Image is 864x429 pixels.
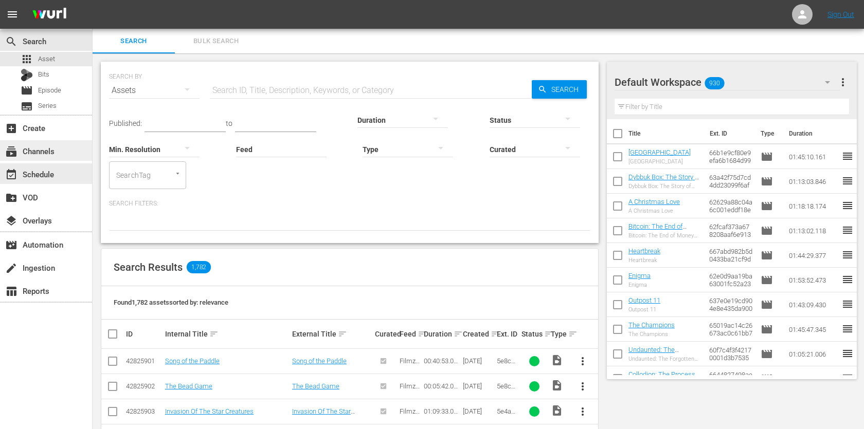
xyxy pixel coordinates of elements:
span: Found 1,782 assets sorted by: relevance [114,299,228,306]
a: Outpost 11 [628,296,660,304]
span: reorder [841,175,854,187]
div: 01:09:33.000 [424,407,460,415]
a: The Champions [628,321,675,329]
span: Bits [38,69,49,80]
span: reorder [841,199,854,212]
td: 01:43:09.430 [785,292,841,317]
a: Bitcoin: The End of Money as We Know It [628,222,691,238]
span: Episode [761,249,773,262]
div: Bits [21,69,33,81]
span: Bulk Search [181,35,251,47]
span: Search [547,80,587,99]
span: more_vert [837,76,849,88]
a: Sign Out [827,10,854,18]
div: Bitcoin: The End of Money as We Know It [628,232,701,239]
span: Episode [761,151,773,163]
div: Ext. ID [497,330,518,338]
a: Collodion: The Process of Preservation [628,370,699,386]
span: menu [6,8,19,21]
a: Dybbuk Box: The Story of [PERSON_NAME] [628,173,700,189]
span: 5e8c1a29866352001fdbefd4 [497,357,517,396]
a: Song of the Paddle [292,357,347,365]
span: Schedule [5,169,17,181]
td: 01:13:03.846 [785,169,841,194]
div: Undaunted: The Forgotten Giants of the Allegheny Observatory [628,356,701,362]
img: ans4CAIJ8jUAAAAAAAAAAAAAAAAAAAAAAAAgQb4GAAAAAAAAAAAAAAAAAAAAAAAAJMjXAAAAAAAAAAAAAAAAAAAAAAAAgAT5G... [25,3,74,27]
span: Video [551,404,563,417]
span: reorder [841,372,854,384]
span: 930 [705,72,724,94]
span: Series [21,100,33,113]
a: Enigma [628,272,651,279]
span: 5e8c228b866352001fdbf0bc [497,382,515,421]
span: Search [99,35,169,47]
span: Episode [761,175,773,188]
button: more_vert [570,399,595,424]
span: Search Results [114,261,183,273]
span: Published: [109,119,142,127]
div: Curated [375,330,396,338]
span: Asset [38,54,55,64]
span: Episode [38,85,61,96]
td: 637e0e19cd904e8e435da900 [705,292,757,317]
div: [DATE] [463,357,494,365]
div: 42825901 [126,357,162,365]
td: 01:53:52.473 [785,268,841,292]
div: 00:40:53.000 [424,357,460,365]
div: Type [551,328,567,340]
td: 667abd982b5d0433ba21cf9d [705,243,757,268]
a: Undaunted: The Forgotten Giants of the Allegheny Observatory [628,346,695,369]
div: A Christmas Love [628,208,680,214]
span: Series [38,101,57,111]
a: [GEOGRAPHIC_DATA] [628,148,691,156]
td: 01:44:29.377 [785,243,841,268]
span: sort [491,329,500,339]
span: reorder [841,273,854,286]
p: Search Filters: [109,199,590,208]
th: Type [754,119,783,148]
div: Enigma [628,282,651,288]
div: [GEOGRAPHIC_DATA] [628,158,691,165]
div: [DATE] [463,407,494,415]
span: reorder [841,347,854,360]
div: 42825902 [126,382,162,390]
button: more_vert [570,374,595,399]
span: Episode [761,323,773,335]
td: 66b1e9cf80e9efa6b1684d99 [705,144,757,169]
span: to [226,119,232,127]
div: Status [521,328,548,340]
span: reorder [841,249,854,261]
td: 62fcaf373a678208aaf6e913 [705,218,757,243]
th: Duration [783,119,844,148]
span: 1,782 [187,261,211,273]
a: A Christmas Love [628,198,680,206]
span: Video [551,354,563,366]
a: The Bead Game [292,382,339,390]
td: 62e0d9aa19ba63001fc52a23 [705,268,757,292]
td: 62629a88c04a6c001eddf18e [705,194,757,218]
a: The Bead Game [165,382,212,390]
button: more_vert [570,349,595,374]
td: 63a42f75d7cd4dd23099f6af [705,169,757,194]
td: 01:18:18.174 [785,194,841,218]
span: Ingestion [5,262,17,274]
span: sort [418,329,427,339]
span: Channels [5,145,17,158]
td: 6644827498ae983c4d688d58 [705,366,757,391]
div: Created [463,328,494,340]
span: Overlays [5,215,17,227]
div: Heartbreak [628,257,660,264]
td: 01:05:21.006 [785,342,841,366]
button: more_vert [837,70,849,95]
div: 42825903 [126,407,162,415]
div: Duration [424,328,460,340]
a: Heartbreak [628,247,660,255]
div: Assets [109,76,200,105]
td: 01:13:02.118 [785,218,841,243]
span: VOD [5,192,17,204]
span: sort [338,329,347,339]
span: Asset [21,53,33,65]
span: Episode [761,299,773,311]
td: 01:45:47.345 [785,317,841,342]
div: Default Workspace [615,68,840,97]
